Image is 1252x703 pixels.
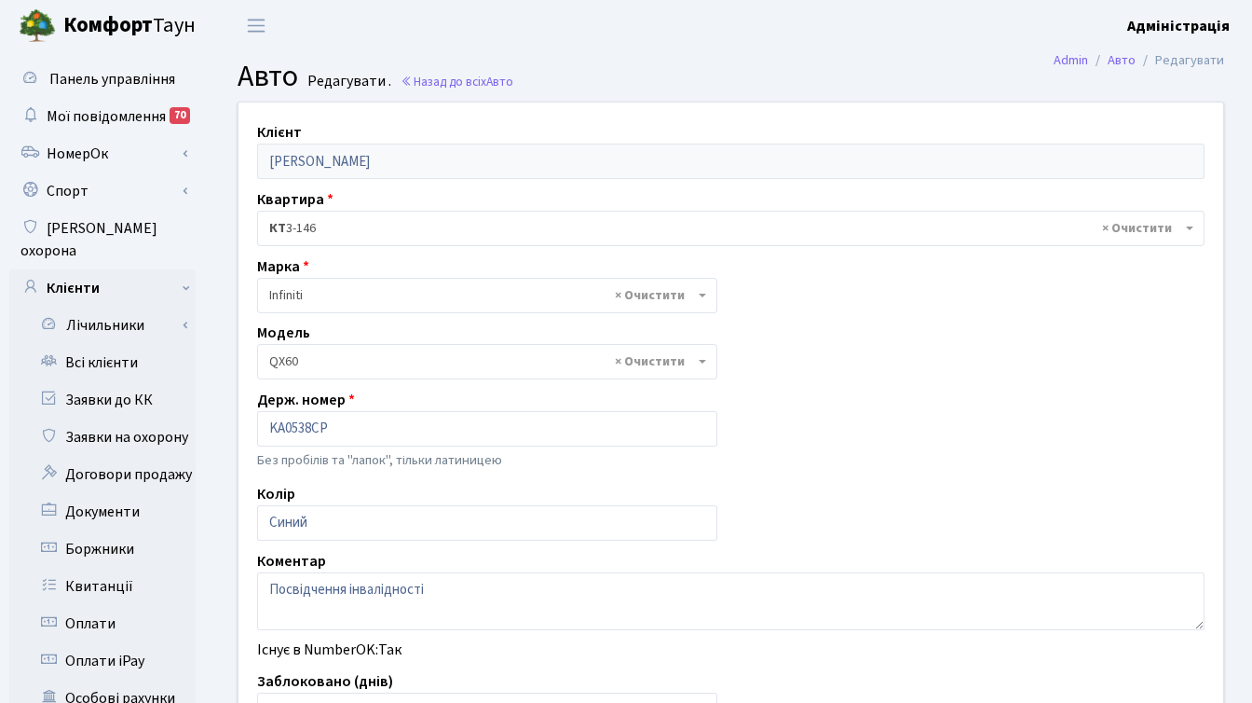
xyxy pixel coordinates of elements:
[9,605,196,642] a: Оплати
[257,670,393,693] label: Заблоковано (днів)
[257,278,717,313] span: Infiniti
[257,389,355,411] label: Держ. номер
[9,98,196,135] a: Мої повідомлення70
[1102,219,1172,238] span: Видалити всі елементи
[47,106,166,127] span: Мої повідомлення
[9,568,196,605] a: Квитанції
[269,286,694,305] span: Infiniti
[1026,41,1252,80] nav: breadcrumb
[9,642,196,680] a: Оплати iPay
[257,550,326,572] label: Коментар
[21,307,196,344] a: Лічильники
[378,640,401,660] span: Так
[486,73,513,90] span: Авто
[1108,50,1136,70] a: Авто
[269,219,1181,238] span: <b>КТ</b>&nbsp;&nbsp;&nbsp;&nbsp;3-146
[9,135,196,172] a: НомерОк
[269,219,286,238] b: КТ
[9,61,196,98] a: Панель управління
[238,55,298,98] span: Авто
[615,352,685,371] span: Видалити всі елементи
[243,639,1218,661] div: Існує в NumberOK:
[63,10,153,40] b: Комфорт
[9,269,196,307] a: Клієнти
[9,456,196,493] a: Договори продажу
[257,572,1204,630] textarea: Посвідчення інвалідності
[304,73,391,90] small: Редагувати .
[9,493,196,531] a: Документи
[257,255,309,278] label: Марка
[615,286,685,305] span: Видалити всі елементи
[257,211,1204,246] span: <b>КТ</b>&nbsp;&nbsp;&nbsp;&nbsp;3-146
[1054,50,1088,70] a: Admin
[257,188,333,211] label: Квартира
[9,210,196,269] a: [PERSON_NAME] охорона
[49,69,175,90] span: Панель управління
[1127,16,1230,36] b: Адміністрація
[257,121,302,144] label: Клієнт
[9,419,196,456] a: Заявки на охорону
[19,7,56,45] img: logo.png
[1136,50,1224,71] li: Редагувати
[257,344,717,379] span: QX60
[257,483,295,505] label: Колір
[9,344,196,381] a: Всі клієнти
[63,10,196,42] span: Таун
[233,10,279,41] button: Переключити навігацію
[257,322,310,344] label: Модель
[257,450,717,471] p: Без пробілів та "лапок", тільки латиницею
[9,531,196,568] a: Боржники
[9,172,196,210] a: Спорт
[401,73,513,90] a: Назад до всіхАвто
[9,381,196,419] a: Заявки до КК
[1127,15,1230,37] a: Адміністрація
[170,107,190,124] div: 70
[269,352,694,371] span: QX60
